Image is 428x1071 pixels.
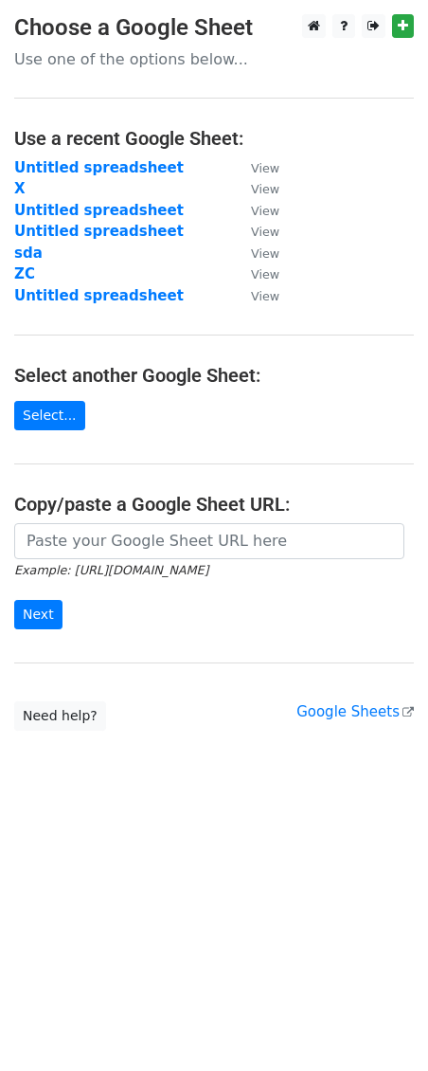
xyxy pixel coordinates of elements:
h3: Choose a Google Sheet [14,14,414,42]
input: Next [14,600,62,629]
h4: Use a recent Google Sheet: [14,127,414,150]
small: View [251,246,279,261]
a: View [232,223,279,240]
small: View [251,204,279,218]
a: X [14,180,26,197]
a: Untitled spreadsheet [14,159,184,176]
h4: Select another Google Sheet: [14,364,414,387]
a: Need help? [14,701,106,731]
a: View [232,180,279,197]
a: ZC [14,265,35,282]
a: Google Sheets [296,703,414,720]
small: Example: [URL][DOMAIN_NAME] [14,563,208,577]
small: View [251,225,279,239]
small: View [251,267,279,281]
small: View [251,289,279,303]
a: Untitled spreadsheet [14,202,184,219]
a: View [232,265,279,282]
a: View [232,287,279,304]
a: View [232,159,279,176]
a: View [232,202,279,219]
iframe: Chat Widget [333,980,428,1071]
input: Paste your Google Sheet URL here [14,523,404,559]
a: Untitled spreadsheet [14,287,184,304]
a: Select... [14,401,85,430]
a: View [232,245,279,262]
small: View [251,161,279,175]
h4: Copy/paste a Google Sheet URL: [14,493,414,516]
a: sda [14,245,43,262]
small: View [251,182,279,196]
a: Untitled spreadsheet [14,223,184,240]
p: Use one of the options below... [14,49,414,69]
